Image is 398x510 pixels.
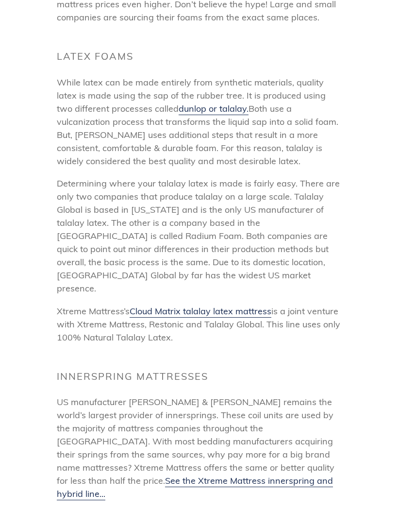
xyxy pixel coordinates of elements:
span: Determining where your talalay latex is made is fairly easy. There are only two companies that pr... [57,178,340,294]
a: dunlop or talalay. [179,103,249,115]
span: is a joint venture with Xtreme Mattress, Restonic and Talalay Global. This line uses only 100% Na... [57,306,340,343]
span: US manufacturer [PERSON_NAME] & [PERSON_NAME] remains the world’s largest provider of innerspring... [57,396,334,486]
a: Cloud Matrix talalay latex mattress [130,306,271,318]
span: Innerspring mattresses [57,370,208,382]
a: See the Xtreme Mattress innerspring and hybrid line... [57,475,333,500]
span: While latex can be made entirely from synthetic materials, quality latex is made using the sap of... [57,77,338,167]
span: Cloud Matrix talalay latex mattress [130,306,271,317]
span: Latex Foams [57,50,133,62]
span: Xtreme Mattress’s [57,306,130,317]
span: See the Xtreme Mattress innerspring and hybrid line... [57,475,333,499]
